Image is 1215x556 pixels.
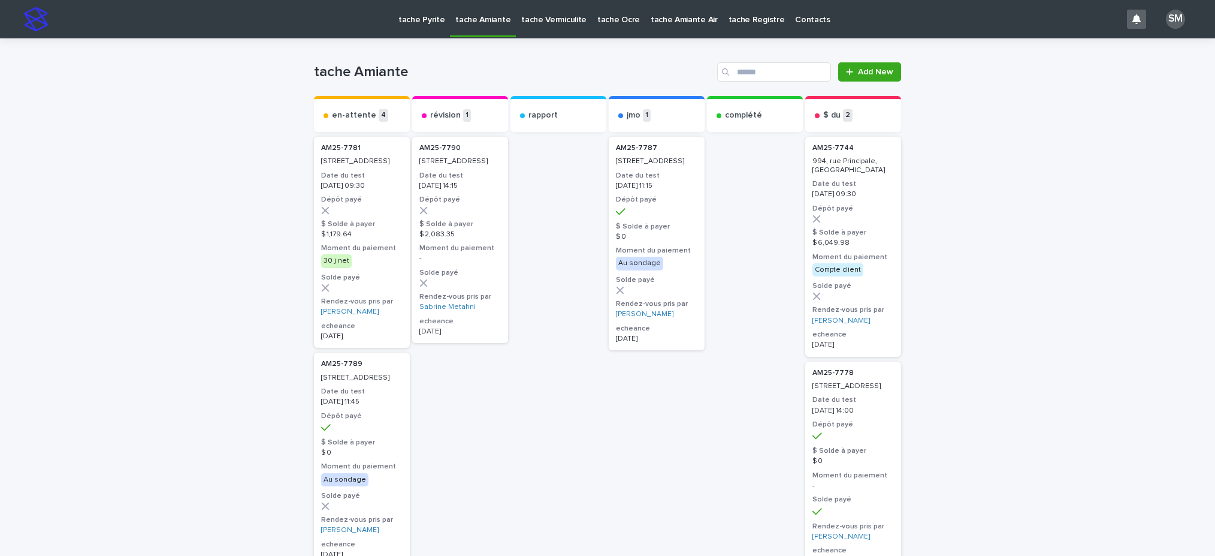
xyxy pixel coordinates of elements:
h3: echeance [812,330,894,339]
span: Add New [858,68,893,76]
input: Search [717,62,831,82]
p: $ 6,049.98 [812,239,894,247]
a: AM25-7787 [STREET_ADDRESS]Date du test[DATE] 11:15Dépôt payé$ Solde à payer$ 0Moment du paiementA... [609,137,705,350]
a: Sabrine Metahni [419,303,476,311]
h3: Date du test [616,171,697,181]
p: [STREET_ADDRESS] [616,157,697,166]
h3: Moment du paiement [812,471,894,480]
h3: Date du test [321,171,403,181]
h3: Moment du paiement [419,244,501,253]
p: 1 [643,109,651,122]
h3: Moment du paiement [321,462,403,471]
a: Add New [838,62,901,82]
h3: Rendez-vous pris par [419,292,501,302]
p: jmo [627,110,640,121]
p: [DATE] [321,332,403,341]
div: 30 j net [321,254,352,268]
p: [STREET_ADDRESS] [321,374,403,382]
p: AM25-7744 [812,144,894,152]
p: AM25-7790 [419,144,501,152]
a: AM25-7744 994, rue Principale, [GEOGRAPHIC_DATA]Date du test[DATE] 09:30Dépôt payé$ Solde à payer... [805,137,901,357]
h3: Dépôt payé [419,195,501,205]
div: Au sondage [616,257,663,270]
h3: $ Solde à payer [812,446,894,456]
h3: Solde payé [321,491,403,501]
h3: echeance [321,321,403,331]
h3: Moment du paiement [616,246,697,256]
p: $ 1,179.64 [321,230,403,239]
p: $ 0 [616,233,697,241]
div: Au sondage [321,473,368,486]
div: AM25-7790 [STREET_ADDRESS]Date du test[DATE] 14:15Dépôt payé$ Solde à payer$ 2,083.35Moment du pa... [412,137,508,343]
h3: echeance [812,546,894,555]
p: [DATE] 11:45 [321,398,403,406]
p: AM25-7789 [321,360,403,368]
p: [DATE] [812,341,894,349]
p: révision [430,110,461,121]
p: $ du [823,110,841,121]
h3: Rendez-vous pris par [321,515,403,525]
h3: Rendez-vous pris par [616,299,697,309]
h3: $ Solde à payer [812,228,894,238]
img: stacker-logo-s-only.png [24,7,48,31]
h3: Rendez-vous pris par [321,297,403,306]
p: [STREET_ADDRESS] [321,157,403,166]
a: AM25-7781 [STREET_ADDRESS]Date du test[DATE] 09:30Dépôt payé$ Solde à payer$ 1,179.64Moment du pa... [314,137,410,348]
p: [DATE] 14:15 [419,182,501,190]
h3: Solde payé [419,268,501,278]
h3: $ Solde à payer [321,438,403,447]
a: [PERSON_NAME] [321,526,379,534]
p: - [419,254,501,263]
h3: Rendez-vous pris par [812,522,894,531]
h3: Dépôt payé [321,411,403,421]
p: 1 [463,109,471,122]
div: SM [1166,10,1185,29]
h3: Date du test [812,179,894,189]
p: - [812,482,894,490]
a: [PERSON_NAME] [812,533,870,541]
h3: $ Solde à payer [321,220,403,229]
h3: Moment du paiement [812,253,894,262]
h3: Rendez-vous pris par [812,305,894,315]
a: [PERSON_NAME] [321,308,379,316]
p: $ 0 [812,457,894,465]
p: AM25-7778 [812,369,894,377]
h3: echeance [321,540,403,549]
h3: Solde payé [321,273,403,282]
h3: Dépôt payé [616,195,697,205]
p: complété [725,110,762,121]
h3: echeance [616,324,697,333]
p: $ 2,083.35 [419,230,501,239]
p: [STREET_ADDRESS] [419,157,501,166]
p: [DATE] [616,335,697,343]
h3: Date du test [321,387,403,396]
div: Compte client [812,263,863,277]
p: 994, rue Principale, [GEOGRAPHIC_DATA] [812,157,894,175]
h3: echeance [419,317,501,326]
h3: Moment du paiement [321,244,403,253]
p: 2 [843,109,853,122]
h3: Solde payé [812,281,894,291]
p: [DATE] 11:15 [616,182,697,190]
h3: Dépôt payé [812,204,894,214]
p: [DATE] [419,327,501,336]
h3: Dépôt payé [812,420,894,429]
h1: tache Amiante [314,64,712,81]
h3: $ Solde à payer [616,222,697,232]
p: AM25-7781 [321,144,403,152]
p: [DATE] 09:30 [321,182,403,190]
p: [DATE] 09:30 [812,190,894,199]
p: AM25-7787 [616,144,697,152]
a: [PERSON_NAME] [616,310,673,318]
h3: Date du test [419,171,501,181]
p: [DATE] 14:00 [812,407,894,415]
h3: Solde payé [616,275,697,285]
p: en-attente [332,110,376,121]
h3: Dépôt payé [321,195,403,205]
p: $ 0 [321,449,403,457]
p: rapport [528,110,558,121]
h3: Solde payé [812,495,894,504]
